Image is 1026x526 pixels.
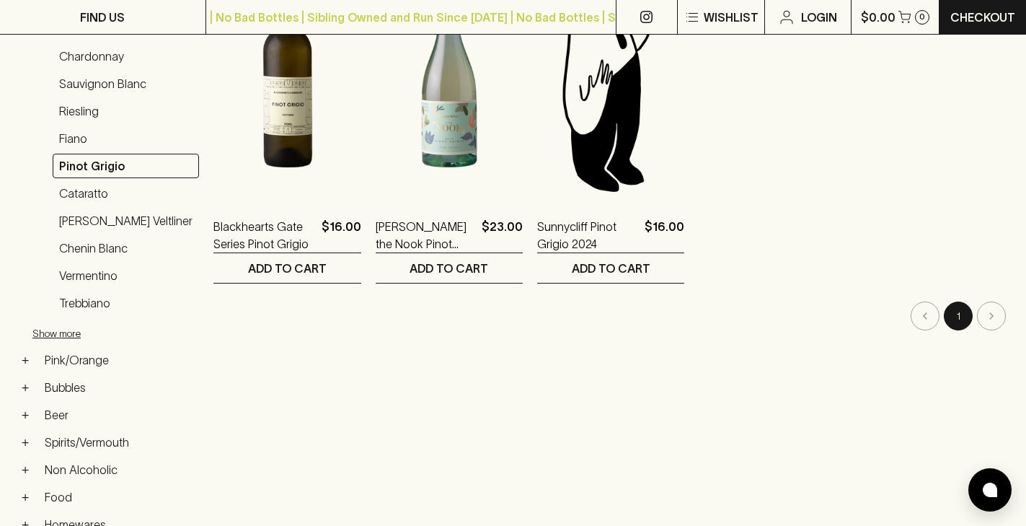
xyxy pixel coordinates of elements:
[919,13,925,21] p: 0
[983,483,997,497] img: bubble-icon
[376,218,476,253] a: [PERSON_NAME] the Nook Pinot Grigio 2024
[950,9,1015,26] p: Checkout
[38,457,199,482] a: Non Alcoholic
[53,99,199,123] a: Riesling
[53,126,199,151] a: Fiano
[213,218,315,253] a: Blackhearts Gate Series Pinot Grigio
[537,253,684,283] button: ADD TO CART
[572,260,650,277] p: ADD TO CART
[18,353,32,367] button: +
[944,302,973,330] button: page 1
[38,375,199,400] a: Bubbles
[38,485,199,509] a: Food
[18,435,32,450] button: +
[53,291,199,315] a: Trebbiano
[53,236,199,260] a: Chenin Blanc
[53,71,199,96] a: Sauvignon Blanc
[18,380,32,395] button: +
[410,260,488,277] p: ADD TO CART
[322,218,361,253] p: $16.00
[248,260,327,277] p: ADD TO CART
[53,181,199,206] a: Cataratto
[18,490,32,504] button: +
[38,430,199,455] a: Spirits/Vermouth
[482,218,523,253] p: $23.00
[80,9,125,26] p: FIND US
[704,9,759,26] p: Wishlist
[801,9,837,26] p: Login
[376,253,523,283] button: ADD TO CART
[53,209,199,233] a: [PERSON_NAME] Veltliner
[53,263,199,288] a: Vermentino
[18,463,32,477] button: +
[53,154,199,178] a: Pinot Grigio
[213,253,361,283] button: ADD TO CART
[861,9,895,26] p: $0.00
[53,44,199,69] a: Chardonnay
[32,318,221,348] button: Show more
[537,218,639,253] a: Sunnycliff Pinot Grigio 2024
[18,408,32,422] button: +
[38,403,199,427] a: Beer
[38,348,199,372] a: Pink/Orange
[645,218,684,253] p: $16.00
[213,302,1008,330] nav: pagination navigation
[18,22,32,36] button: −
